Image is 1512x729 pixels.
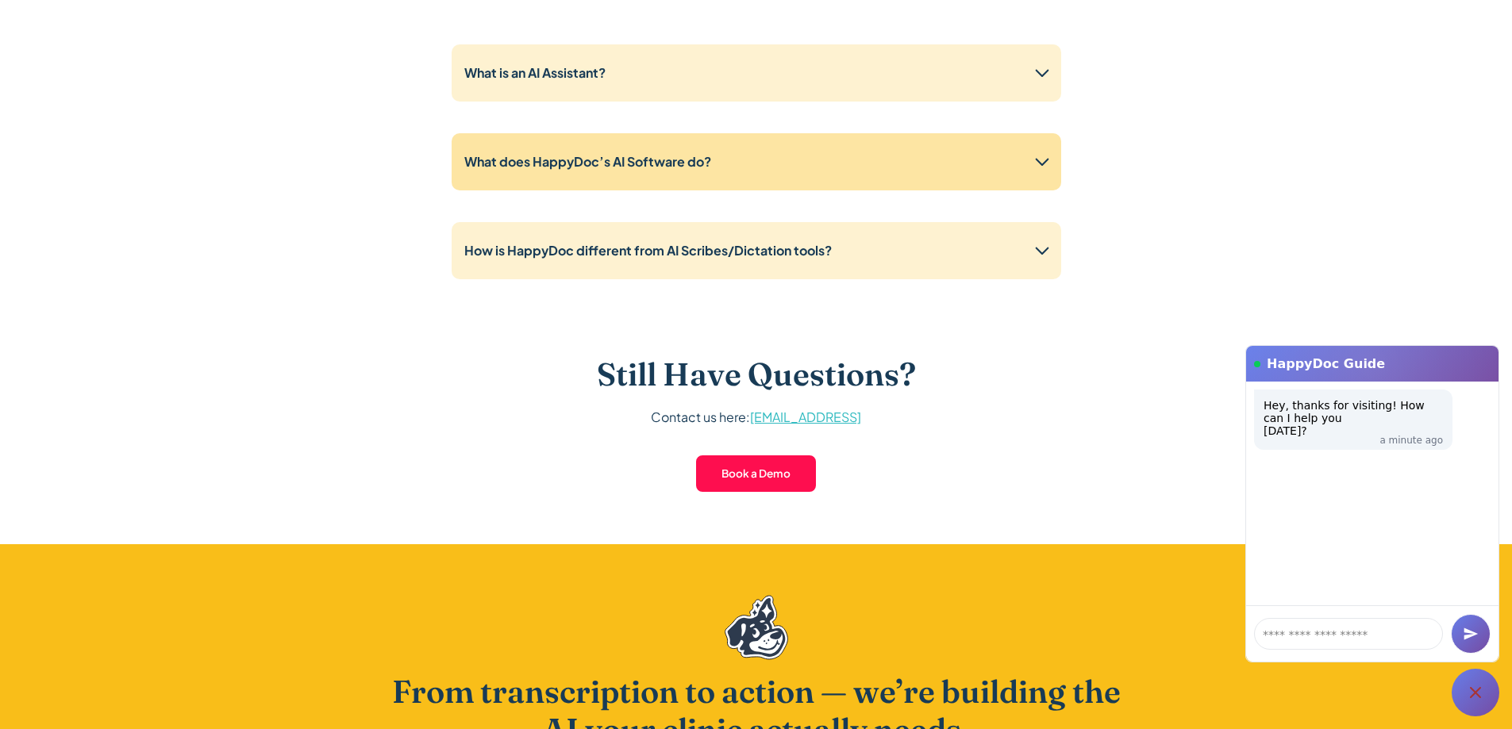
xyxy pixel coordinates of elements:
a: Book a Demo [694,454,818,493]
strong: What does HappyDoc’s AI Software do? [464,153,711,170]
strong: What is an AI Assistant? [464,64,606,81]
p: Contact us here: [651,406,861,428]
a: [EMAIL_ADDRESS] [750,409,861,425]
h3: Still Have Questions? [597,355,916,393]
strong: How is HappyDoc different from AI Scribes/Dictation tools? [464,242,832,259]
